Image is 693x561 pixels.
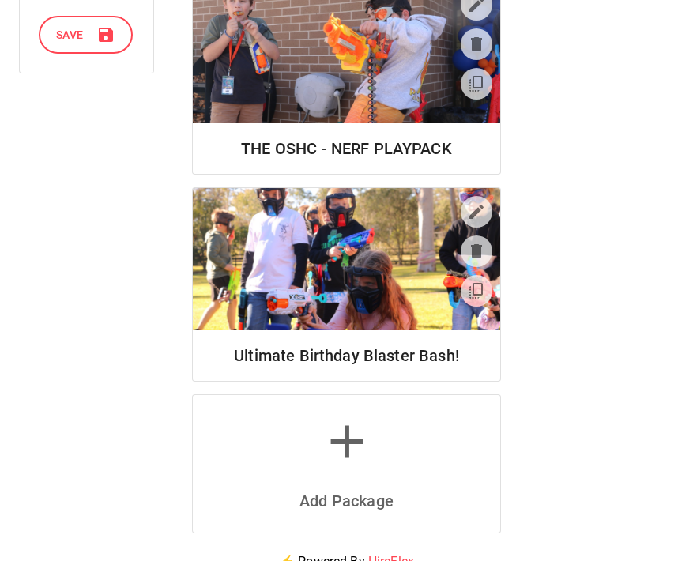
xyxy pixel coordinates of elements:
[39,16,133,55] button: Save
[299,488,394,514] h6: Add Package
[205,136,488,161] h6: THE OSHC - NERF PLAYPACK
[56,25,84,45] span: Save
[193,188,500,330] img: Package
[205,343,488,368] h6: Ultimate Birthday Blaster Bash!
